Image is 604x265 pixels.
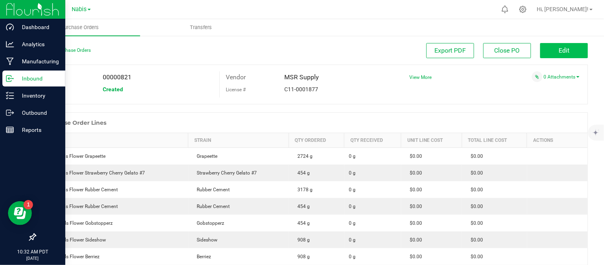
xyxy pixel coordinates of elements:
inline-svg: Inbound [6,75,14,82]
th: Qty Received [344,133,401,148]
th: Actions [527,133,588,148]
div: SBL Smalls Flower Strawberry Cherry Gelato #7 [41,169,184,177]
th: Qty Ordered [289,133,344,148]
p: Inbound [14,74,62,83]
h1: Purchase Order Lines [43,120,106,126]
span: 3178 g [293,187,313,192]
span: $0.00 [467,187,483,192]
div: ELO Smalls Flower Gobstopperz [41,220,184,227]
span: MSR Supply [284,73,319,81]
span: Gobstopperz [193,220,225,226]
p: Inventory [14,91,62,100]
span: $0.00 [467,170,483,176]
span: 0 g [349,153,356,160]
span: C11-0001877 [284,86,318,92]
span: Rubber Cement [193,187,230,192]
span: Created [103,86,123,92]
span: 454 g [293,220,310,226]
span: $0.00 [467,153,483,159]
span: Nabis [72,6,87,13]
span: $0.00 [467,237,483,243]
inline-svg: Analytics [6,40,14,48]
div: ELO Smalls Flower Berriez [41,253,184,260]
span: $0.00 [406,204,422,209]
p: Dashboard [14,22,62,32]
span: 0 g [349,253,356,260]
th: Item [36,133,188,148]
p: Manufacturing [14,57,62,66]
p: Reports [14,125,62,135]
span: Sideshow [193,237,218,243]
inline-svg: Manufacturing [6,57,14,65]
div: Manage settings [518,6,528,13]
p: Analytics [14,39,62,49]
span: 0 g [349,236,356,243]
inline-svg: Inventory [6,92,14,100]
div: ELO Smalls Flower Sideshow [41,236,184,243]
span: Close PO [495,47,520,54]
label: Vendor [226,71,246,83]
a: Transfers [140,19,261,36]
p: Outbound [14,108,62,118]
span: $0.00 [406,220,422,226]
span: Export PDF [435,47,466,54]
button: Export PDF [426,43,474,58]
span: Transfers [179,24,223,31]
p: 10:32 AM PDT [4,248,62,255]
span: Purchase Orders [50,24,109,31]
span: $0.00 [467,220,483,226]
div: SBL Smalls Flower Rubber Cement [41,186,184,193]
span: Rubber Cement [193,204,230,209]
span: $0.00 [406,254,422,259]
th: Unit Line Cost [401,133,462,148]
div: SBL Smalls Flower Grapeette [41,153,184,160]
span: Strawberry Cherry Gelato #7 [193,170,257,176]
iframe: Resource center [8,201,32,225]
span: $0.00 [406,153,422,159]
span: $0.00 [406,237,422,243]
span: 2724 g [293,153,313,159]
th: Total Line Cost [462,133,527,148]
span: Edit [559,47,570,54]
span: 0 g [349,169,356,177]
inline-svg: Outbound [6,109,14,117]
p: [DATE] [4,255,62,261]
a: View More [410,75,432,80]
a: Purchase Orders [19,19,140,36]
span: Attach a document [532,71,543,82]
a: 0 Attachments [544,74,580,80]
span: Hi, [PERSON_NAME]! [537,6,589,12]
span: 0 g [349,203,356,210]
button: Edit [540,43,588,58]
inline-svg: Reports [6,126,14,134]
span: 00000821 [103,73,131,81]
span: $0.00 [467,254,483,259]
th: Strain [188,133,289,148]
span: Grapeette [193,153,218,159]
button: Close PO [483,43,531,58]
span: 908 g [293,254,310,259]
span: 454 g [293,204,310,209]
inline-svg: Dashboard [6,23,14,31]
span: 0 g [349,220,356,227]
label: License # [226,84,246,96]
span: 454 g [293,170,310,176]
span: Berriez [193,254,211,259]
span: $0.00 [406,170,422,176]
div: SBL Smalls Flower Rubber Cement [41,203,184,210]
span: 0 g [349,186,356,193]
span: 908 g [293,237,310,243]
span: $0.00 [467,204,483,209]
iframe: Resource center unread badge [23,200,33,210]
span: $0.00 [406,187,422,192]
